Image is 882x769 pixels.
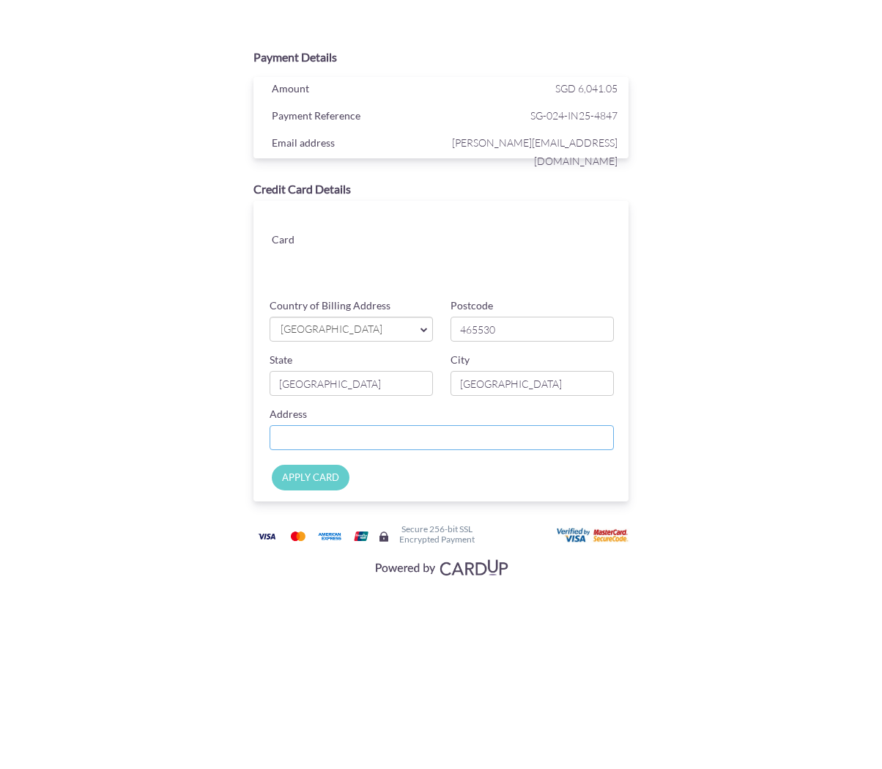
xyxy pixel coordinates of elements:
span: [GEOGRAPHIC_DATA] [279,322,409,337]
img: Visa [252,527,281,545]
iframe: Secure card security code input frame [490,248,615,274]
label: State [270,353,292,367]
div: Payment Details [253,49,629,66]
label: Address [270,407,307,422]
div: Card [261,230,352,252]
img: Visa, Mastercard [368,553,514,581]
img: User card [557,528,630,544]
div: Payment Reference [261,106,445,128]
span: [PERSON_NAME][EMAIL_ADDRESS][DOMAIN_NAME] [445,133,618,170]
iframe: Secure card expiration date input frame [364,248,489,274]
label: Country of Billing Address [270,298,390,313]
img: American Express [315,527,344,545]
span: SG-024-IN25-4847 [445,106,618,125]
iframe: Secure card number input frame [364,216,615,242]
a: [GEOGRAPHIC_DATA] [270,317,433,342]
label: City [451,353,470,367]
input: APPLY CARD [272,465,349,490]
div: Amount [261,79,445,101]
label: Postcode [451,298,493,313]
span: SGD 6,041.05 [555,82,618,95]
div: Credit Card Details [253,181,629,198]
img: Union Pay [346,527,376,545]
h6: Secure 256-bit SSL Encrypted Payment [399,524,475,543]
img: Secure lock [378,531,390,542]
div: Email address [261,133,445,155]
img: Mastercard [283,527,313,545]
